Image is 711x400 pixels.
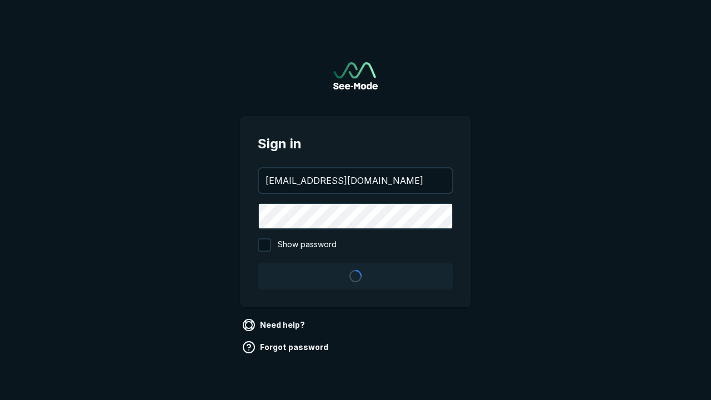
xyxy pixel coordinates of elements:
span: Show password [278,238,337,252]
a: Need help? [240,316,309,334]
span: Sign in [258,134,453,154]
a: Go to sign in [333,62,378,89]
input: your@email.com [259,168,452,193]
img: See-Mode Logo [333,62,378,89]
a: Forgot password [240,338,333,356]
